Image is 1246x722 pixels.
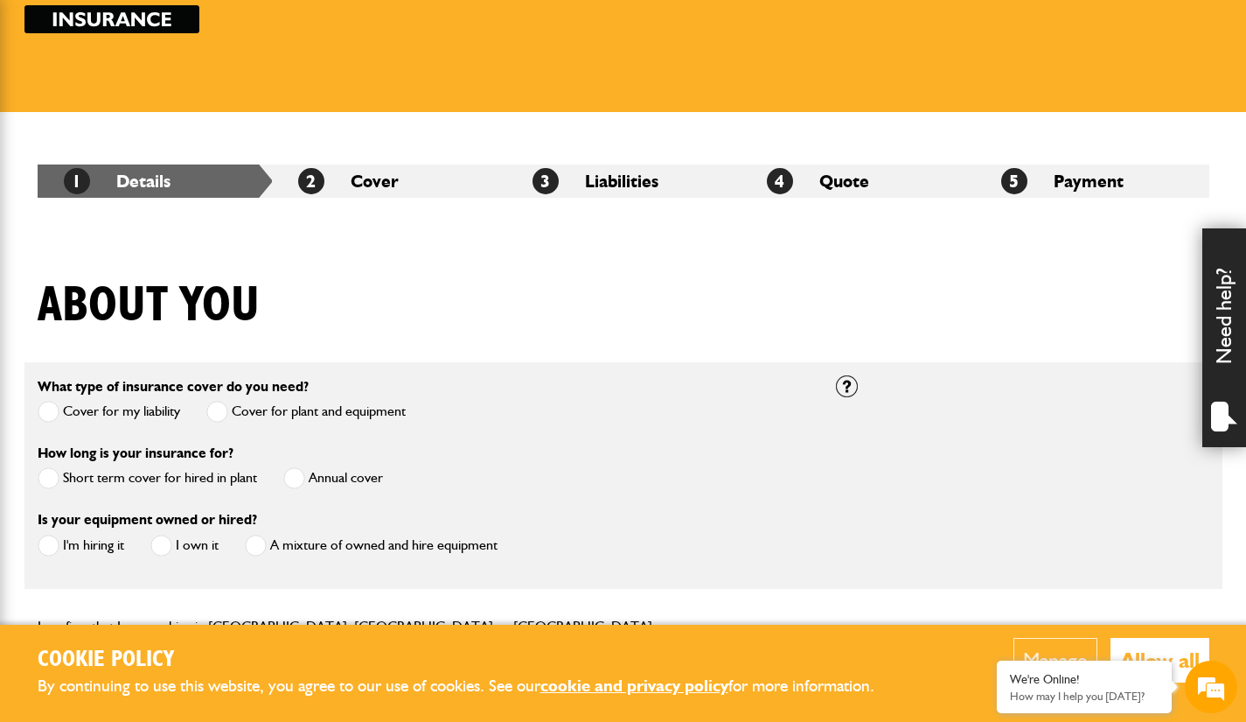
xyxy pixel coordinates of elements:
label: I own it [150,535,219,557]
label: Is your equipment owned or hired? [38,513,257,527]
div: Need help? [1202,228,1246,447]
span: 3 [533,168,559,194]
span: 5 [1001,168,1027,194]
label: Annual cover [283,467,383,489]
li: Quote [741,165,975,198]
label: Short term cover for hired in plant [38,467,257,489]
span: 1 [64,168,90,194]
label: A mixture of owned and hire equipment [245,535,498,557]
h1: About you [38,277,260,335]
li: Details [38,165,272,198]
label: I'm hiring it [38,535,124,557]
label: What type of insurance cover do you need? [38,380,309,394]
label: Cover for my liability [38,401,180,423]
label: I confirm that I am working in [GEOGRAPHIC_DATA], [GEOGRAPHIC_DATA] or [GEOGRAPHIC_DATA] [38,620,652,634]
p: How may I help you today? [1010,690,1159,703]
label: How long is your insurance for? [38,446,233,460]
label: Cover for plant and equipment [206,401,406,423]
a: cookie and privacy policy [540,676,728,696]
li: Cover [272,165,506,198]
p: By continuing to use this website, you agree to our use of cookies. See our for more information. [38,673,903,700]
h2: Cookie Policy [38,647,903,674]
span: 4 [767,168,793,194]
span: 2 [298,168,324,194]
button: Manage [1013,638,1097,683]
li: Liabilities [506,165,741,198]
button: Allow all [1110,638,1209,683]
li: Payment [975,165,1209,198]
div: We're Online! [1010,672,1159,687]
